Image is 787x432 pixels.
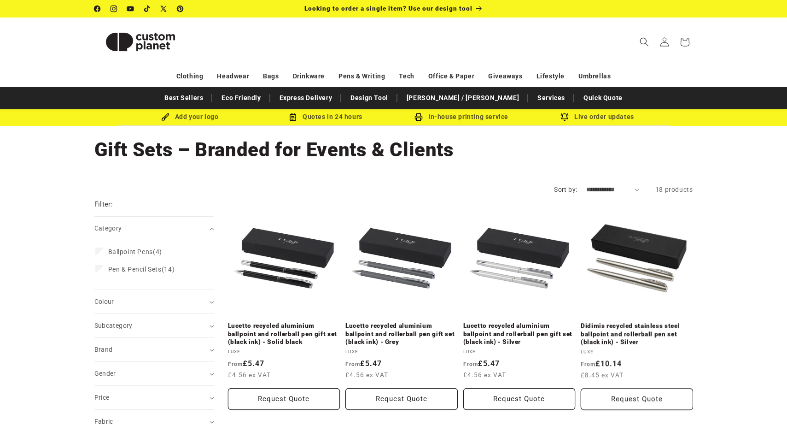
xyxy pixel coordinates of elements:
span: Subcategory [94,322,133,329]
span: (4) [108,248,162,256]
div: Live order updates [530,111,665,123]
div: In-house printing service [394,111,530,123]
div: Quotes in 24 hours [258,111,394,123]
summary: Brand (0 selected) [94,338,214,361]
a: Bags [263,68,279,84]
span: Looking to order a single item? Use our design tool [304,5,472,12]
a: Drinkware [293,68,325,84]
img: Brush Icon [161,113,169,121]
span: Gender [94,370,116,377]
button: Request Quote [228,388,340,410]
img: Order updates [560,113,569,121]
span: Colour [94,298,114,305]
img: Order Updates Icon [289,113,297,121]
div: Add your logo [122,111,258,123]
a: Services [533,90,570,106]
summary: Gender (0 selected) [94,362,214,385]
a: Express Delivery [275,90,337,106]
a: Office & Paper [428,68,474,84]
h1: Gift Sets – Branded for Events & Clients [94,137,693,162]
summary: Subcategory (0 selected) [94,314,214,337]
img: Custom Planet [94,21,187,63]
button: Request Quote [463,388,576,410]
h2: Filter: [94,199,113,210]
a: Lucetto recycled aluminium ballpoint and rollerball pen gift set (black ink) - Grey [345,322,458,346]
a: Lucetto recycled aluminium ballpoint and rollerball pen gift set (black ink) - Solid black [228,322,340,346]
a: Lucetto recycled aluminium ballpoint and rollerball pen gift set (black ink) - Silver [463,322,576,346]
button: Request Quote [581,388,693,410]
span: Pen & Pencil Sets [108,266,162,273]
summary: Search [634,32,654,52]
a: Eco Friendly [217,90,265,106]
span: Price [94,394,110,401]
img: In-house printing [414,113,423,121]
span: (14) [108,265,175,273]
a: Didimis recycled stainless steel ballpoint and rollerball pen set (black ink) - Silver [581,322,693,346]
span: 18 products [655,186,693,193]
a: Lifestyle [536,68,565,84]
summary: Price [94,386,214,409]
a: Design Tool [346,90,393,106]
a: Clothing [176,68,204,84]
a: Pens & Writing [338,68,385,84]
button: Request Quote [345,388,458,410]
a: Quick Quote [579,90,627,106]
summary: Category (0 selected) [94,217,214,240]
a: Giveaways [488,68,522,84]
span: Ballpoint Pens [108,248,153,255]
span: Category [94,225,122,232]
a: Custom Planet [91,18,190,66]
a: Headwear [217,68,249,84]
a: Tech [399,68,414,84]
span: Brand [94,346,113,353]
a: [PERSON_NAME] / [PERSON_NAME] [402,90,524,106]
a: Best Sellers [160,90,208,106]
label: Sort by: [554,186,577,193]
a: Umbrellas [578,68,611,84]
summary: Colour (0 selected) [94,290,214,314]
span: Fabric [94,418,113,425]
